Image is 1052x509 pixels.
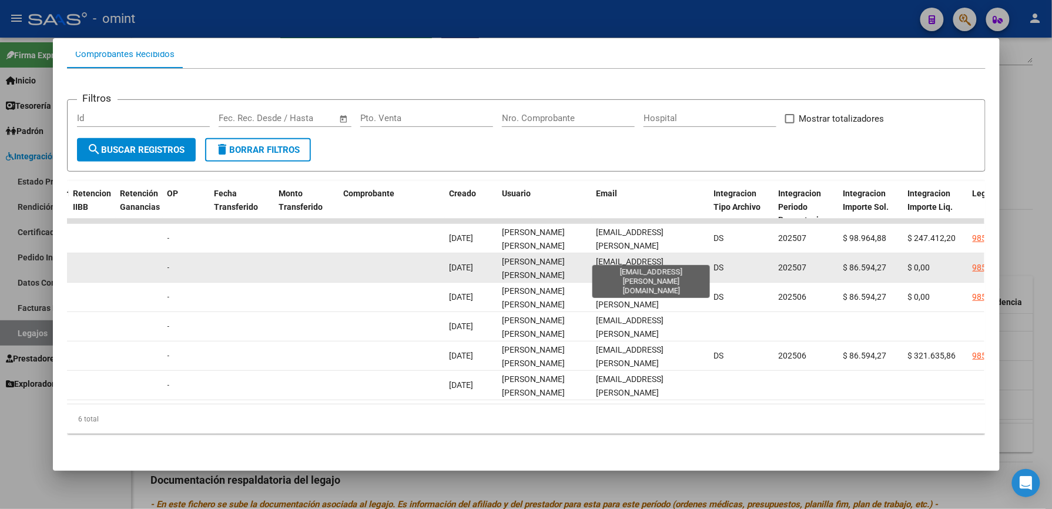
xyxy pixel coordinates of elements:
[967,181,1032,233] datatable-header-cell: Legajo
[1012,469,1040,497] div: Open Intercom Messenger
[973,232,987,245] div: 985
[76,48,175,61] div: Comprobantes Recibidos
[450,322,474,331] span: [DATE]
[843,292,887,302] span: $ 86.594,27
[502,286,565,309] span: [PERSON_NAME] [PERSON_NAME]
[216,145,300,155] span: Borrar Filtros
[843,189,889,212] span: Integracion Importe Sol.
[907,189,953,212] span: Integracion Importe Liq.
[597,316,664,352] span: [EMAIL_ADDRESS][PERSON_NAME][DOMAIN_NAME]
[779,292,807,302] span: 202506
[597,257,664,293] span: [EMAIL_ADDRESS][PERSON_NAME][DOMAIN_NAME]
[597,345,664,381] span: [EMAIL_ADDRESS][PERSON_NAME][DOMAIN_NAME]
[450,233,474,243] span: [DATE]
[67,404,986,434] div: 6 total
[502,189,531,198] span: Usuario
[73,189,111,212] span: Retencion IIBB
[444,181,497,233] datatable-header-cell: Creado
[167,351,170,360] span: -
[167,292,170,302] span: -
[77,91,118,106] h3: Filtros
[214,189,258,212] span: Fecha Transferido
[973,290,987,304] div: 985
[908,292,930,302] span: $ 0,00
[277,113,334,123] input: Fecha fin
[597,374,664,411] span: [EMAIL_ADDRESS][PERSON_NAME][DOMAIN_NAME]
[343,189,394,198] span: Comprobante
[167,263,170,272] span: -
[908,351,956,360] span: $ 321.635,86
[88,142,102,156] mat-icon: search
[591,181,709,233] datatable-header-cell: Email
[709,181,773,233] datatable-header-cell: Integracion Tipo Archivo
[779,263,807,272] span: 202507
[799,112,885,126] span: Mostrar totalizadores
[597,227,664,264] span: [EMAIL_ADDRESS][PERSON_NAME][DOMAIN_NAME]
[779,351,807,360] span: 202506
[502,374,565,397] span: [PERSON_NAME] [PERSON_NAME]
[502,257,565,280] span: [PERSON_NAME] [PERSON_NAME]
[167,380,170,390] span: -
[279,189,323,212] span: Monto Transferido
[502,316,565,339] span: [PERSON_NAME] [PERSON_NAME]
[450,263,474,272] span: [DATE]
[77,138,196,162] button: Buscar Registros
[450,351,474,360] span: [DATE]
[120,189,160,212] span: Retención Ganancias
[167,189,178,198] span: OP
[337,112,350,126] button: Open calendar
[502,345,565,368] span: [PERSON_NAME] [PERSON_NAME]
[497,181,591,233] datatable-header-cell: Usuario
[903,181,967,233] datatable-header-cell: Integracion Importe Liq.
[68,181,115,233] datatable-header-cell: Retencion IIBB
[778,189,828,225] span: Integracion Periodo Presentacion
[209,181,274,233] datatable-header-cell: Fecha Transferido
[714,263,724,272] span: DS
[714,351,724,360] span: DS
[843,263,887,272] span: $ 86.594,27
[908,263,930,272] span: $ 0,00
[779,233,807,243] span: 202507
[713,189,760,212] span: Integracion Tipo Archivo
[972,189,998,198] span: Legajo
[714,233,724,243] span: DS
[908,233,956,243] span: $ 247.412,20
[449,189,476,198] span: Creado
[205,138,311,162] button: Borrar Filtros
[450,380,474,390] span: [DATE]
[714,292,724,302] span: DS
[843,351,887,360] span: $ 86.594,27
[167,233,170,243] span: -
[88,145,185,155] span: Buscar Registros
[596,189,617,198] span: Email
[773,181,838,233] datatable-header-cell: Integracion Periodo Presentacion
[973,349,987,363] div: 985
[339,181,444,233] datatable-header-cell: Comprobante
[216,142,230,156] mat-icon: delete
[115,181,162,233] datatable-header-cell: Retención Ganancias
[274,181,339,233] datatable-header-cell: Monto Transferido
[450,292,474,302] span: [DATE]
[502,227,565,250] span: [PERSON_NAME] [PERSON_NAME]
[843,233,887,243] span: $ 98.964,88
[162,181,209,233] datatable-header-cell: OP
[838,181,903,233] datatable-header-cell: Integracion Importe Sol.
[597,286,664,323] span: [EMAIL_ADDRESS][PERSON_NAME][DOMAIN_NAME]
[219,113,266,123] input: Fecha inicio
[973,261,987,274] div: 985
[167,322,170,331] span: -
